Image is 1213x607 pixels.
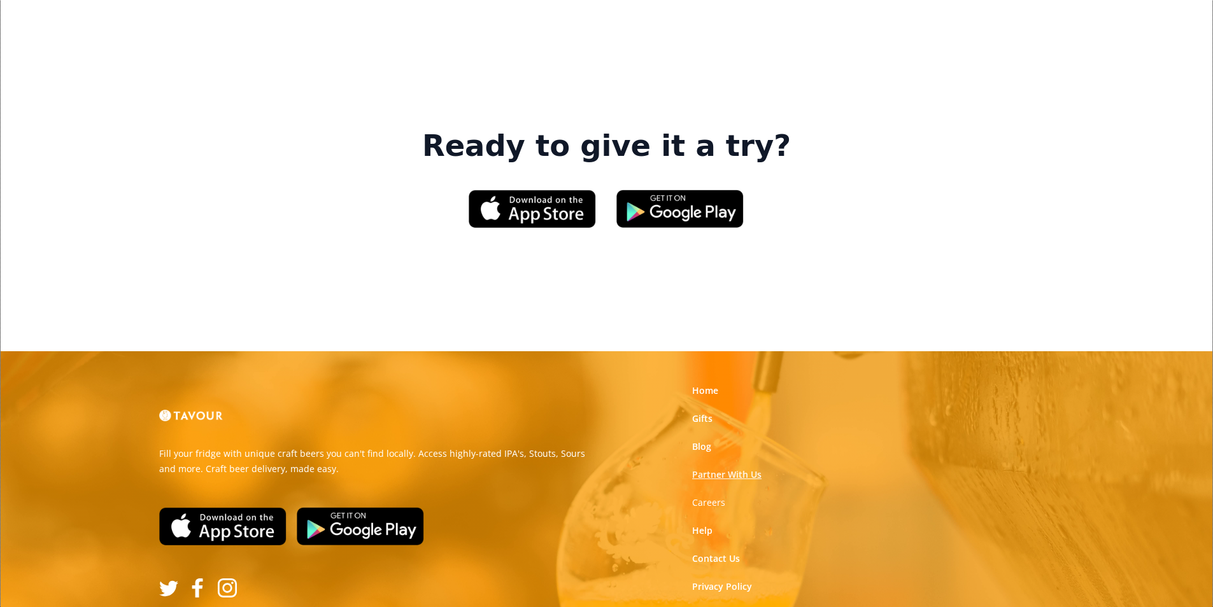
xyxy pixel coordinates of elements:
[692,440,711,453] a: Blog
[692,412,713,425] a: Gifts
[159,446,597,477] p: Fill your fridge with unique craft beers you can't find locally. Access highly-rated IPA's, Stout...
[422,129,791,164] strong: Ready to give it a try?
[692,468,762,481] a: Partner With Us
[692,496,725,509] a: Careers
[692,384,718,397] a: Home
[692,552,740,565] a: Contact Us
[692,524,713,537] a: Help
[692,580,752,593] a: Privacy Policy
